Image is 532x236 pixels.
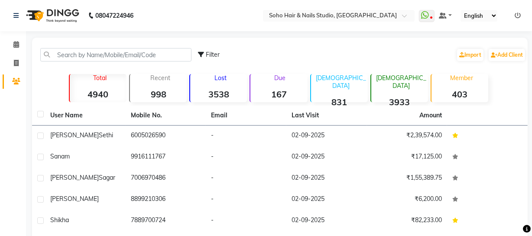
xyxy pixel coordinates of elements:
a: Add Client [489,49,525,61]
input: Search by Name/Mobile/Email/Code [40,48,191,61]
span: Sanam [50,152,70,160]
td: ₹82,233.00 [367,210,448,232]
td: ₹17,125.00 [367,147,448,168]
td: 02-09-2025 [286,147,367,168]
strong: 998 [130,89,187,100]
strong: 831 [311,97,368,107]
p: Due [252,74,307,82]
td: 7889700724 [126,210,206,232]
td: 9916111767 [126,147,206,168]
strong: 3933 [371,97,428,107]
p: [DEMOGRAPHIC_DATA] [315,74,368,90]
td: 7006970486 [126,168,206,189]
td: 02-09-2025 [286,168,367,189]
p: Recent [133,74,187,82]
span: Sethi [99,131,113,139]
td: 02-09-2025 [286,189,367,210]
th: Email [206,106,286,126]
span: [PERSON_NAME] [50,131,99,139]
td: ₹1,55,389.75 [367,168,448,189]
span: Filter [206,51,220,58]
td: - [206,147,286,168]
td: 02-09-2025 [286,210,367,232]
td: ₹6,200.00 [367,189,448,210]
b: 08047224946 [95,3,133,28]
th: User Name [45,106,126,126]
th: Mobile No. [126,106,206,126]
td: 6005026590 [126,126,206,147]
td: - [206,168,286,189]
td: 02-09-2025 [286,126,367,147]
td: - [206,189,286,210]
td: - [206,126,286,147]
span: [PERSON_NAME] [50,195,99,203]
th: Amount [414,106,447,125]
span: shikha [50,216,69,224]
img: logo [22,3,81,28]
td: ₹2,39,574.00 [367,126,448,147]
p: Lost [194,74,247,82]
p: Member [435,74,488,82]
strong: 4940 [70,89,127,100]
td: - [206,210,286,232]
a: Import [457,49,483,61]
span: Sagar [99,174,115,181]
span: [PERSON_NAME] [50,174,99,181]
th: Last Visit [286,106,367,126]
td: 8899210306 [126,189,206,210]
strong: 3538 [190,89,247,100]
strong: 403 [431,89,488,100]
p: [DEMOGRAPHIC_DATA] [375,74,428,90]
strong: 167 [250,89,307,100]
p: Total [73,74,127,82]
